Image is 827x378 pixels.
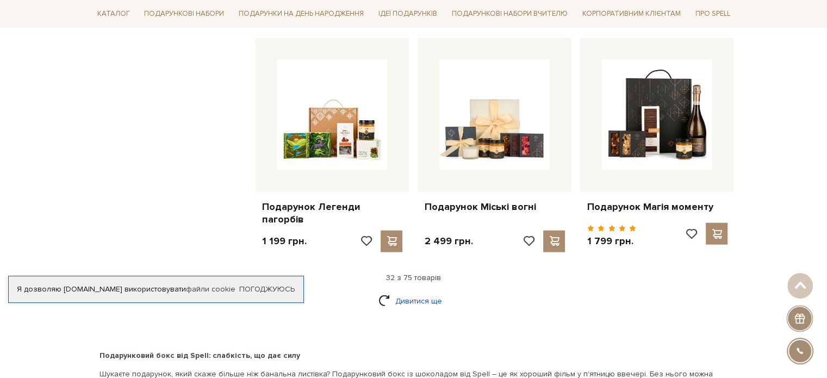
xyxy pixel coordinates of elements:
[378,292,449,311] a: Дивитися ще
[587,201,727,213] a: Подарунок Магія моменту
[424,235,472,247] p: 2 499 грн.
[93,5,134,22] a: Каталог
[262,235,307,247] p: 1 199 грн.
[424,201,565,213] a: Подарунок Міські вогні
[447,4,572,23] a: Подарункові набори Вчителю
[239,284,295,294] a: Погоджуюсь
[691,5,734,22] a: Про Spell
[186,284,235,294] a: файли cookie
[578,5,685,22] a: Корпоративним клієнтам
[100,351,300,360] b: Подарунковий бокс від Spell: слабкість, що дає силу
[89,273,739,283] div: 32 з 75 товарів
[9,284,303,294] div: Я дозволяю [DOMAIN_NAME] використовувати
[374,5,442,22] a: Ідеї подарунків
[262,201,403,226] a: Подарунок Легенди пагорбів
[234,5,368,22] a: Подарунки на День народження
[140,5,228,22] a: Подарункові набори
[587,235,636,247] p: 1 799 грн.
